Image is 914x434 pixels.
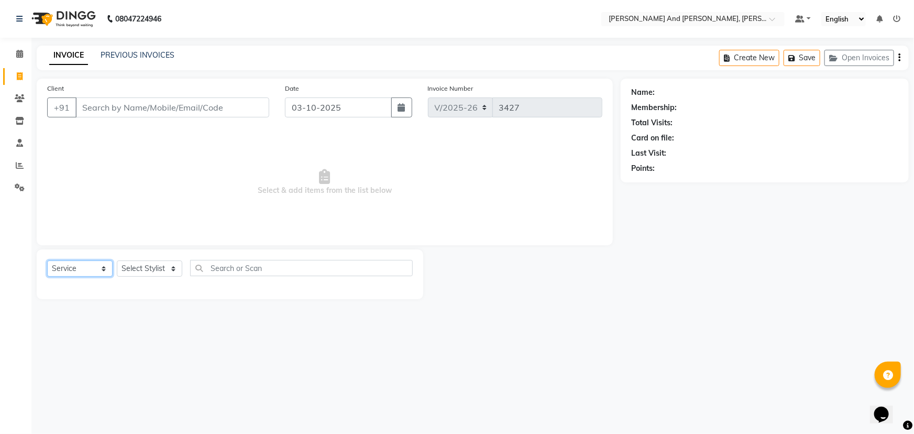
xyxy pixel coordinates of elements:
[631,163,655,174] div: Points:
[49,46,88,65] a: INVOICE
[285,84,299,93] label: Date
[870,392,904,424] iframe: chat widget
[631,102,677,113] div: Membership:
[47,97,76,117] button: +91
[631,87,655,98] div: Name:
[101,50,174,60] a: PREVIOUS INVOICES
[631,148,666,159] div: Last Visit:
[115,4,161,34] b: 08047224946
[27,4,98,34] img: logo
[428,84,473,93] label: Invoice Number
[631,117,673,128] div: Total Visits:
[631,133,674,144] div: Card on file:
[824,50,894,66] button: Open Invoices
[719,50,779,66] button: Create New
[47,84,64,93] label: Client
[75,97,269,117] input: Search by Name/Mobile/Email/Code
[784,50,820,66] button: Save
[190,260,413,276] input: Search or Scan
[47,130,602,235] span: Select & add items from the list below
